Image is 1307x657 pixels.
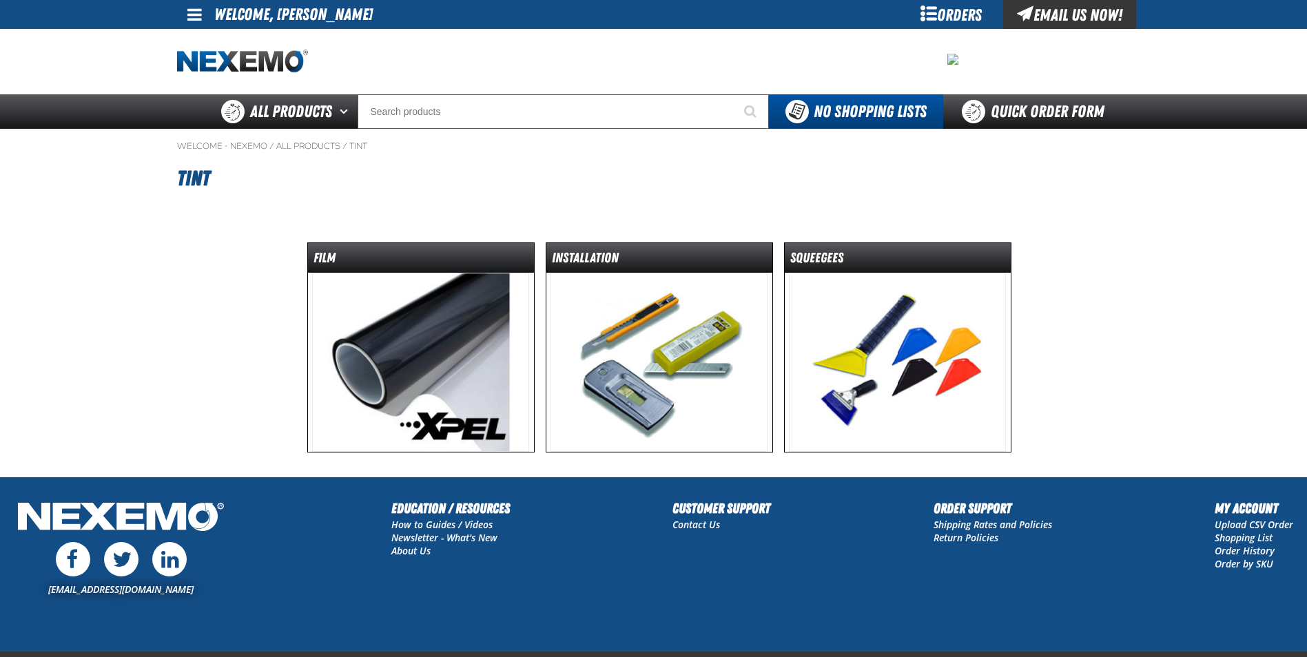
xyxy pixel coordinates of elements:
[342,140,347,152] span: /
[769,94,943,129] button: You do not have available Shopping Lists. Open to Create a New List
[177,50,308,74] a: Home
[177,160,1131,197] h1: Tint
[814,102,927,121] span: No Shopping Lists
[269,140,274,152] span: /
[934,518,1052,531] a: Shipping Rates and Policies
[1215,531,1273,544] a: Shopping List
[250,99,332,124] span: All Products
[546,249,772,273] dt: Installation
[734,94,769,129] button: Start Searching
[276,140,340,152] a: All Products
[789,273,1006,452] img: Squeegees
[312,273,529,452] img: Film
[1215,544,1275,557] a: Order History
[391,518,493,531] a: How to Guides / Videos
[672,498,770,519] h2: Customer Support
[391,544,431,557] a: About Us
[1215,518,1293,531] a: Upload CSV Order
[391,531,497,544] a: Newsletter - What's New
[1215,557,1273,570] a: Order by SKU
[1215,498,1293,519] h2: My Account
[14,498,228,539] img: Nexemo Logo
[943,94,1130,129] a: Quick Order Form
[947,54,958,65] img: 7bce61b1f6952093809123e55521d19d.jpeg
[550,273,768,452] img: Installation
[349,140,367,152] a: Tint
[177,50,308,74] img: Nexemo logo
[177,140,1131,152] nav: Breadcrumbs
[48,583,194,596] a: [EMAIL_ADDRESS][DOMAIN_NAME]
[934,531,998,544] a: Return Policies
[358,94,769,129] input: Search
[335,94,358,129] button: Open All Products pages
[308,249,534,273] dt: Film
[307,242,535,452] a: Film
[784,242,1011,452] a: Squeegees
[785,249,1011,273] dt: Squeegees
[177,140,267,152] a: Welcome - Nexemo
[391,498,510,519] h2: Education / Resources
[672,518,720,531] a: Contact Us
[934,498,1052,519] h2: Order Support
[546,242,773,452] a: Installation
